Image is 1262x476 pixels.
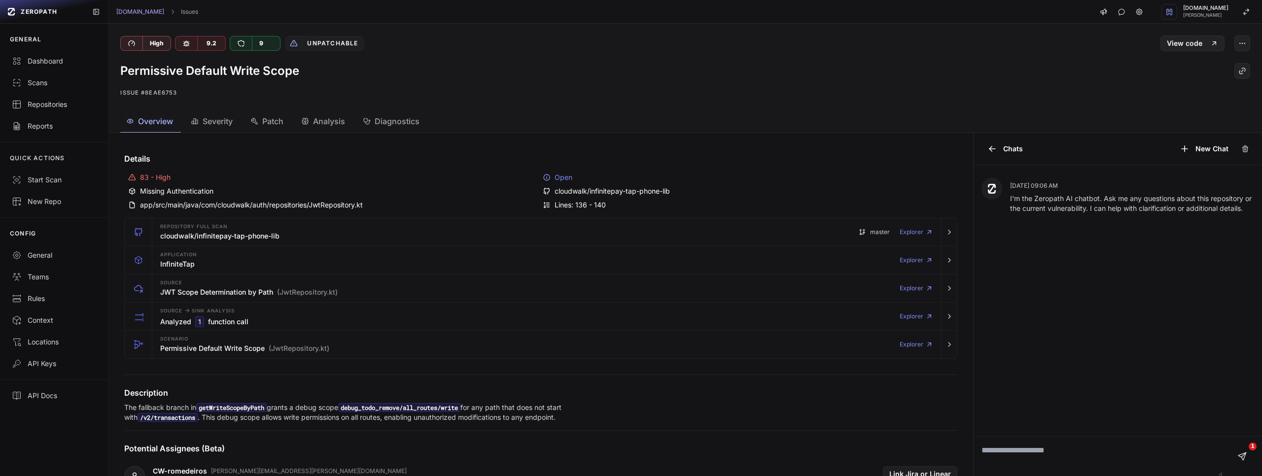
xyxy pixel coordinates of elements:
div: 9 [252,36,270,50]
h3: Permissive Default Write Scope [160,343,329,353]
a: Issues [181,8,198,16]
img: Zeropath AI [987,184,996,194]
code: getWriteScopeByPath [196,403,267,412]
a: [DOMAIN_NAME] [116,8,164,16]
div: Scans [12,78,96,88]
span: [PERSON_NAME] [1183,13,1228,18]
div: New Repo [12,197,96,206]
p: QUICK ACTIONS [10,154,65,162]
p: Issue #8eae6753 [120,87,1250,99]
h3: InfiniteTap [160,259,195,269]
p: I'm the Zeropath AI chatbot. Ask me any questions about this repository or the current vulnerabil... [1010,194,1254,213]
span: [DOMAIN_NAME] [1183,5,1228,11]
span: Severity [203,115,233,127]
span: Source [160,280,182,285]
button: Application InfiniteTap Explorer [125,246,957,274]
h1: Permissive Default Write Scope [120,63,299,79]
a: ZEROPATH [4,4,84,20]
div: Teams [12,272,96,282]
svg: chevron right, [169,8,176,15]
h3: JWT Scope Determination by Path [160,287,338,297]
code: 1 [195,316,204,327]
button: New Chat [1174,141,1234,157]
button: Source JWT Scope Determination by Path (JwtRepository.kt) Explorer [125,274,957,302]
div: Repositories [12,100,96,109]
div: Dashboard [12,56,96,66]
div: Missing Authentication [128,186,539,196]
div: Rules [12,294,96,304]
span: Scenario [160,337,188,341]
div: Start Scan [12,175,96,185]
span: Analysis [313,115,345,127]
p: CONFIG [10,230,36,238]
h4: Details [124,153,957,165]
a: Explorer [900,335,933,354]
span: -> [184,306,190,314]
code: /v2/transactions [138,413,198,422]
p: GENERAL [10,35,41,43]
div: 9.2 [197,36,225,50]
div: High [142,36,171,50]
h4: Description [124,387,957,399]
a: Explorer [900,250,933,270]
span: (JwtRepository.kt) [269,343,329,353]
div: Context [12,315,96,325]
p: [PERSON_NAME][EMAIL_ADDRESS][PERSON_NAME][DOMAIN_NAME] [211,467,407,475]
div: General [12,250,96,260]
div: cloudwalk/infinitepay-tap-phone-lib [543,186,953,196]
div: app/src/main/java/com/cloudwalk/auth/repositories/JwtRepository.kt [128,200,539,210]
div: Unpatchable [302,36,363,50]
p: [DATE] 09:06 AM [1010,182,1254,190]
nav: breadcrumb [116,8,198,16]
button: Chats [982,141,1029,157]
span: Repository Full scan [160,224,227,229]
span: Overview [138,115,173,127]
button: Source -> Sink Analysis Analyzed 1 function call Explorer [125,303,957,330]
iframe: Intercom live chat [1228,442,1252,466]
span: master [870,228,890,236]
div: 83 - High [128,172,539,182]
span: Source Sink Analysis [160,306,234,314]
a: Explorer [900,222,933,242]
span: (JwtRepository.kt) [277,287,338,297]
span: ZEROPATH [21,8,57,16]
a: View code [1160,35,1225,51]
span: 1 [1249,442,1257,450]
h3: cloudwalk/infinitepay-tap-phone-lib [160,231,280,241]
div: API Docs [12,391,96,401]
div: Locations [12,337,96,347]
h3: Analyzed function call [160,316,248,327]
div: Lines: 136 - 140 [543,200,953,210]
p: The fallback branch in grants a debug scope for any path that does not start with . This debug sc... [124,403,566,422]
span: Application [160,252,197,257]
a: Explorer [900,306,933,326]
span: Diagnostics [375,115,420,127]
h4: Potential Assignees (Beta) [124,442,957,454]
a: Explorer [900,278,933,298]
a: CW-romedeiros [153,466,207,476]
code: debug_todo_remove/all_routes/write [338,403,460,412]
button: Repository Full scan cloudwalk/infinitepay-tap-phone-lib master Explorer [125,218,957,246]
div: API Keys [12,359,96,369]
span: Patch [262,115,283,127]
div: Open [543,172,953,182]
div: Reports [12,121,96,131]
button: Scenario Permissive Default Write Scope (JwtRepository.kt) Explorer [125,331,957,358]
